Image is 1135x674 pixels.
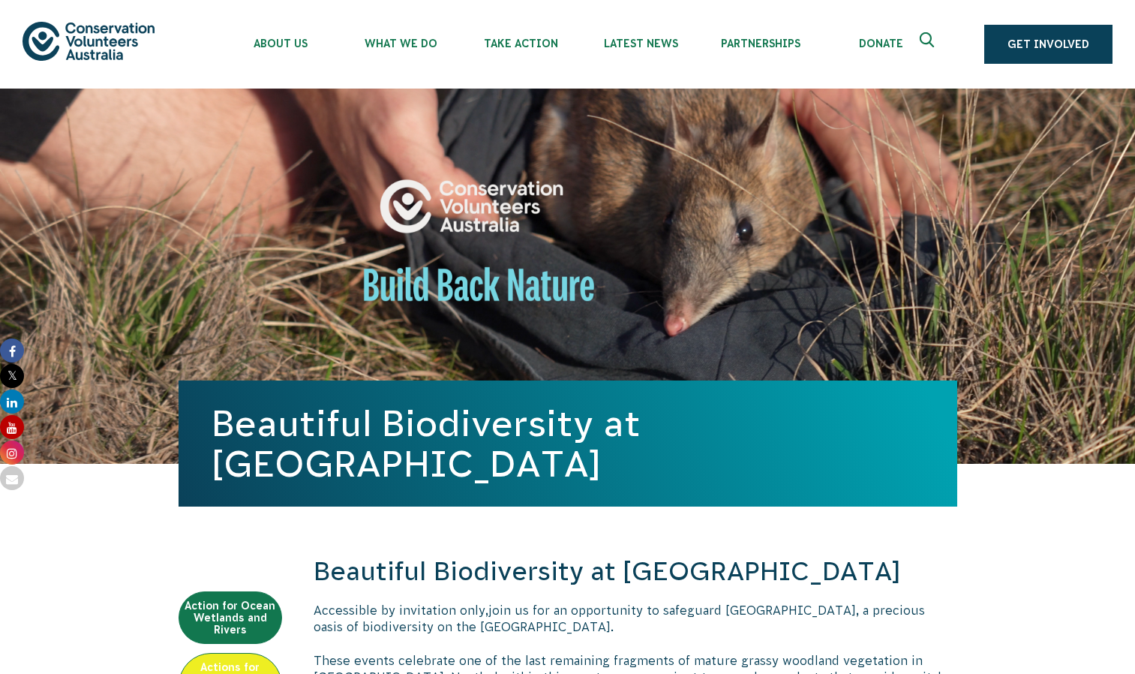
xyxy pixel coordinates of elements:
img: logo.svg [23,22,155,60]
button: Expand search box Close search box [911,26,947,62]
h1: Beautiful Biodiversity at [GEOGRAPHIC_DATA] [212,403,924,484]
span: Latest News [581,38,701,50]
a: Get Involved [984,25,1112,64]
span: Partnerships [701,38,821,50]
span: join us for an opportunity to safeguard [GEOGRAPHIC_DATA], a precious oasis of biodiversity on th... [314,603,925,633]
span: Donate [821,38,941,50]
span: What We Do [341,38,461,50]
a: Action for Ocean Wetlands and Rivers [179,591,282,644]
span: Accessible by invitation only, [314,603,488,617]
span: Take Action [461,38,581,50]
span: About Us [221,38,341,50]
span: Expand search box [920,32,938,56]
h2: Beautiful Biodiversity at [GEOGRAPHIC_DATA] [314,554,957,590]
